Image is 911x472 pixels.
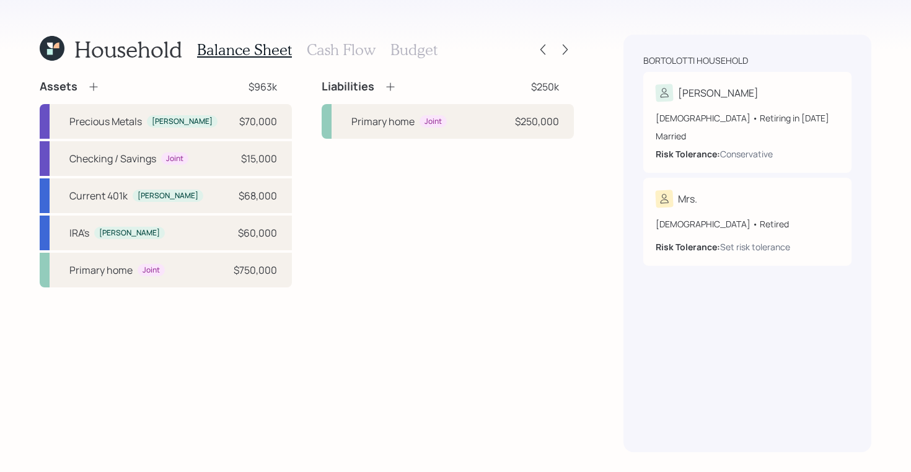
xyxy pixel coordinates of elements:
[69,225,89,240] div: IRA's
[143,265,160,276] div: Joint
[138,191,198,201] div: [PERSON_NAME]
[197,41,292,59] h3: Balance Sheet
[234,263,277,278] div: $750,000
[515,114,559,129] div: $250,000
[720,147,773,160] div: Conservative
[656,148,720,160] b: Risk Tolerance:
[239,188,277,203] div: $68,000
[152,116,213,127] div: [PERSON_NAME]
[238,225,277,240] div: $60,000
[69,188,128,203] div: Current 401k
[656,241,720,253] b: Risk Tolerance:
[656,111,839,125] div: [DEMOGRAPHIC_DATA] • Retiring in [DATE]
[69,151,156,166] div: Checking / Savings
[656,129,839,142] div: Married
[69,114,142,129] div: Precious Metals
[249,79,277,94] div: $963k
[40,80,77,94] h4: Assets
[678,85,759,100] div: [PERSON_NAME]
[390,41,438,59] h3: Budget
[74,36,182,63] h1: Household
[531,79,559,94] div: $250k
[239,114,277,129] div: $70,000
[643,55,748,67] div: Bortolotti household
[166,154,183,164] div: Joint
[69,263,133,278] div: Primary home
[678,191,697,206] div: Mrs.
[656,217,839,230] div: [DEMOGRAPHIC_DATA] • Retired
[322,80,374,94] h4: Liabilities
[99,228,160,238] div: [PERSON_NAME]
[307,41,376,59] h3: Cash Flow
[425,116,442,127] div: Joint
[241,151,277,166] div: $15,000
[720,240,790,253] div: Set risk tolerance
[351,114,415,129] div: Primary home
